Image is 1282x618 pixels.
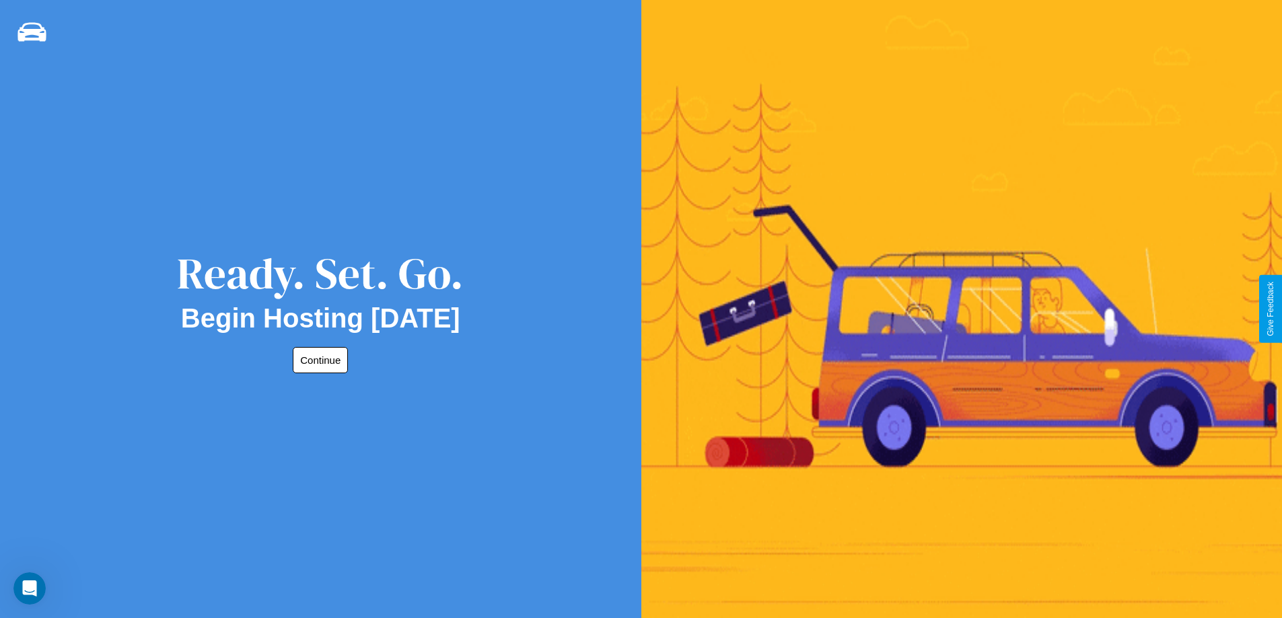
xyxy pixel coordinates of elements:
[181,303,460,334] h2: Begin Hosting [DATE]
[177,243,464,303] div: Ready. Set. Go.
[13,572,46,605] iframe: Intercom live chat
[293,347,348,373] button: Continue
[1266,282,1275,336] div: Give Feedback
